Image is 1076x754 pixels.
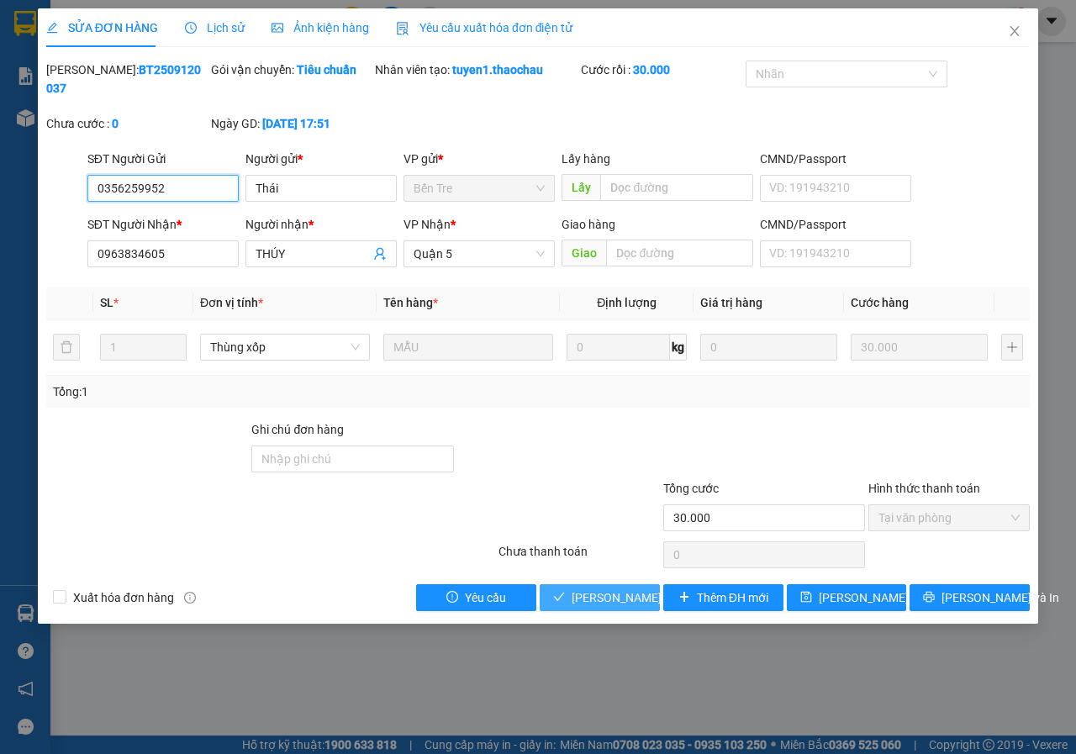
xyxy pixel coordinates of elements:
button: plus [1001,334,1023,361]
div: Gói vận chuyển: [211,61,372,79]
span: Giao hàng [562,218,615,231]
img: icon [396,22,409,35]
td: CC: [129,85,251,108]
span: SL: [221,117,240,133]
button: plusThêm ĐH mới [663,584,783,611]
span: 0376062480 [130,55,206,71]
span: exclamation-circle [446,591,458,604]
span: edit [46,22,58,34]
b: 0 [112,117,119,130]
span: Lịch sử [185,21,245,34]
div: Người gửi [245,150,397,168]
input: Dọc đường [606,240,752,266]
span: check [553,591,565,604]
p: Gửi từ: [7,18,128,34]
div: CMND/Passport [760,215,911,234]
div: Người nhận [245,215,397,234]
span: Quận 5 [414,241,545,266]
div: SĐT Người Nhận [87,215,239,234]
div: Nhân viên tạo: [375,61,578,79]
span: Thêm ĐH mới [697,588,768,607]
span: SL [100,296,113,309]
span: Trào [130,37,158,53]
span: [PERSON_NAME] và Giao hàng [572,588,733,607]
input: 0 [851,334,988,361]
span: Tổng cước [663,482,719,495]
span: save [800,591,812,604]
span: Bến Tre [166,18,213,34]
label: Ghi chú đơn hàng [251,423,344,436]
span: Giá trị hàng [700,296,762,309]
span: Lấy hàng [562,152,610,166]
span: SỬA ĐƠN HÀNG [46,21,158,34]
span: Yêu cầu xuất hóa đơn điện tử [396,21,573,34]
span: printer [923,591,935,604]
div: Chưa cước : [46,114,208,133]
span: Tên hàng [383,296,438,309]
div: Chưa thanh toán [497,542,662,572]
span: clock-circle [185,22,197,34]
b: [DATE] 17:51 [262,117,330,130]
span: close [1008,24,1021,38]
b: 30.000 [633,63,670,76]
span: Xuất hóa đơn hàng [66,588,181,607]
span: [PERSON_NAME] thay đổi [819,588,953,607]
button: Close [991,8,1038,55]
span: user-add [373,247,387,261]
span: Thùng xốp [210,335,360,360]
span: Quận 5 [47,18,91,34]
span: Cước hàng [851,296,909,309]
input: VD: Bàn, Ghế [383,334,553,361]
input: Dọc đường [600,174,752,201]
span: 1 - Túi (bánh ) [7,117,89,133]
div: [PERSON_NAME]: [46,61,208,98]
td: CR: [6,85,129,108]
div: Tổng: 1 [53,382,417,401]
div: VP gửi [403,150,555,168]
span: Lấy [562,174,600,201]
div: Ngày GD: [211,114,372,133]
span: plus [678,591,690,604]
button: exclamation-circleYêu cầu [416,584,536,611]
span: info-circle [184,592,196,604]
div: CMND/Passport [760,150,911,168]
b: tuyen1.thaochau [452,63,543,76]
span: Yêu cầu [465,588,506,607]
p: Nhận: [130,18,250,34]
input: Ghi chú đơn hàng [251,446,454,472]
span: [PERSON_NAME] và In [941,588,1059,607]
span: Đơn vị tính [200,296,263,309]
label: Hình thức thanh toán [868,482,980,495]
button: printer[PERSON_NAME] và In [910,584,1030,611]
span: 1 [240,115,250,134]
input: 0 [700,334,837,361]
button: save[PERSON_NAME] thay đổi [787,584,907,611]
button: delete [53,334,80,361]
span: picture [272,22,283,34]
span: 25.000 [27,88,68,104]
span: VP Nhận [403,218,451,231]
span: kg [670,334,687,361]
span: 0 [150,88,158,104]
span: 0979734066 [7,55,82,71]
span: Điền [7,37,35,53]
span: Tại văn phòng [878,505,1020,530]
span: Bến Tre [414,176,545,201]
span: Giao [562,240,606,266]
span: Ảnh kiện hàng [272,21,369,34]
div: SĐT Người Gửi [87,150,239,168]
div: Cước rồi : [581,61,742,79]
span: Định lượng [597,296,657,309]
b: Tiêu chuẩn [297,63,356,76]
button: check[PERSON_NAME] và Giao hàng [540,584,660,611]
